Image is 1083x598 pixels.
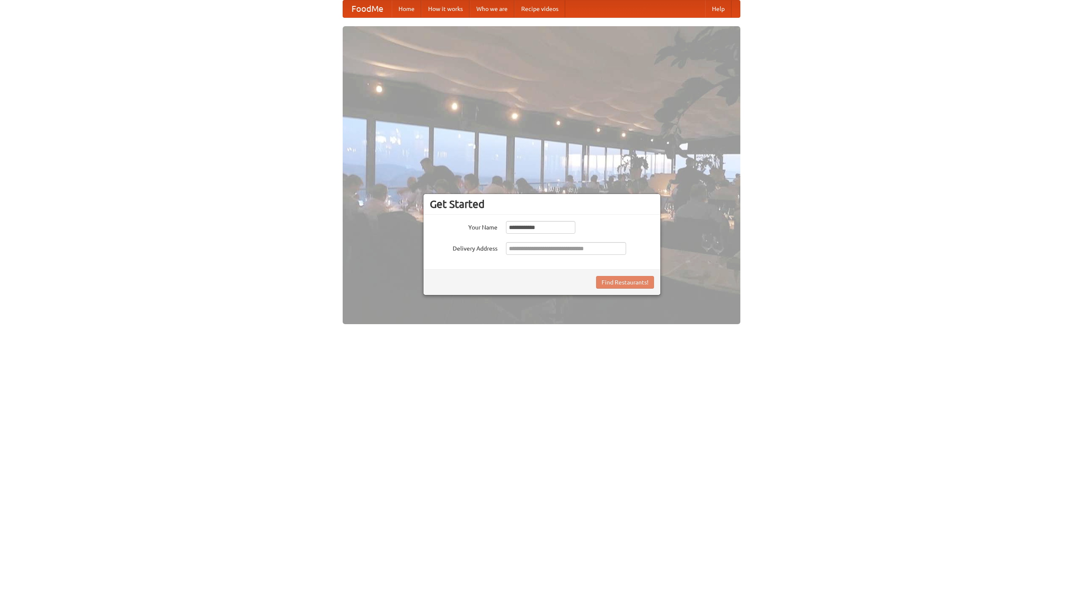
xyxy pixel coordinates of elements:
a: Who we are [470,0,514,17]
a: Home [392,0,421,17]
label: Your Name [430,221,498,232]
h3: Get Started [430,198,654,210]
a: FoodMe [343,0,392,17]
a: How it works [421,0,470,17]
label: Delivery Address [430,242,498,253]
a: Recipe videos [514,0,565,17]
a: Help [705,0,731,17]
button: Find Restaurants! [596,276,654,289]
